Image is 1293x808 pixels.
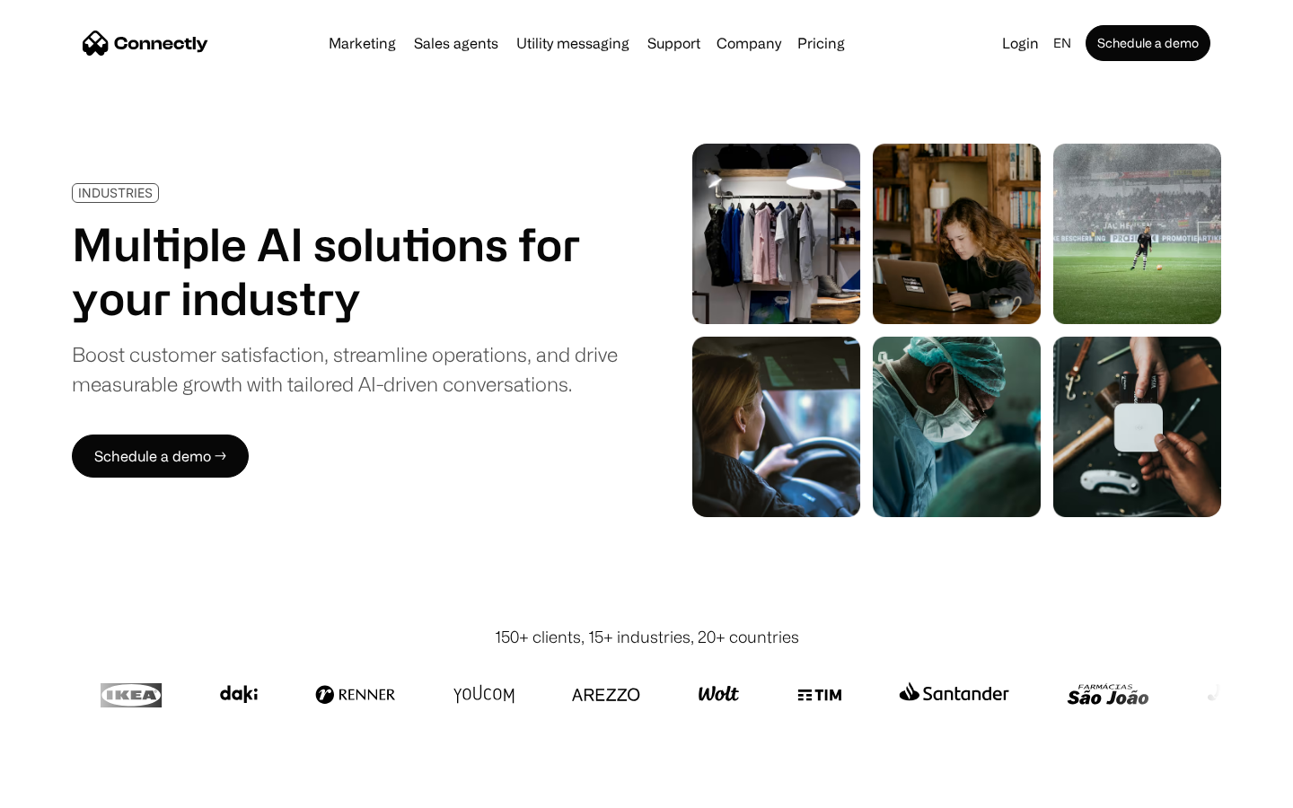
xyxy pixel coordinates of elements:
div: Boost customer satisfaction, streamline operations, and drive measurable growth with tailored AI-... [72,339,618,399]
a: Sales agents [407,36,506,50]
a: Support [640,36,708,50]
h1: Multiple AI solutions for your industry [72,217,618,325]
a: Pricing [790,36,852,50]
ul: Language list [36,777,108,802]
aside: Language selected: English [18,775,108,802]
div: Company [717,31,781,56]
a: Utility messaging [509,36,637,50]
div: en [1053,31,1071,56]
a: Marketing [321,36,403,50]
div: 150+ clients, 15+ industries, 20+ countries [495,625,799,649]
a: Schedule a demo [1086,25,1210,61]
div: INDUSTRIES [78,186,153,199]
a: Schedule a demo → [72,435,249,478]
a: Login [995,31,1046,56]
